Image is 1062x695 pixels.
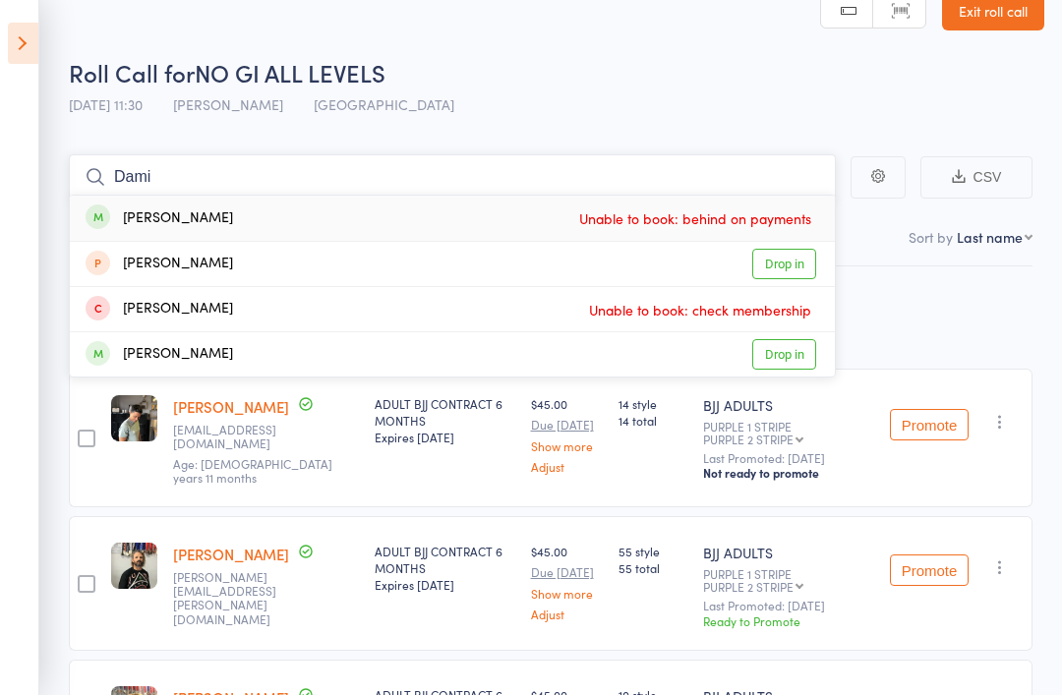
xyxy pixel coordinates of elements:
[173,570,301,627] small: ross.d.armour@gmail.com
[531,608,604,620] a: Adjust
[531,565,604,579] small: Due [DATE]
[69,154,836,200] input: Search by name
[703,451,874,465] small: Last Promoted: [DATE]
[920,156,1032,199] button: CSV
[584,295,816,324] span: Unable to book: check membership
[619,543,687,559] span: 55 style
[531,418,604,432] small: Due [DATE]
[890,409,969,440] button: Promote
[375,576,515,593] div: Expires [DATE]
[173,544,289,564] a: [PERSON_NAME]
[111,395,157,441] img: image1714094878.png
[703,465,874,481] div: Not ready to promote
[531,587,604,600] a: Show more
[703,420,874,445] div: PURPLE 1 STRIPE
[69,56,195,88] span: Roll Call for
[531,439,604,452] a: Show more
[69,94,143,114] span: [DATE] 11:30
[957,227,1023,247] div: Last name
[375,429,515,445] div: Expires [DATE]
[375,543,515,593] div: ADULT BJJ CONTRACT 6 MONTHS
[86,343,233,366] div: [PERSON_NAME]
[619,412,687,429] span: 14 total
[314,94,454,114] span: [GEOGRAPHIC_DATA]
[173,94,283,114] span: [PERSON_NAME]
[909,227,953,247] label: Sort by
[619,395,687,412] span: 14 style
[703,612,874,629] div: Ready to Promote
[173,423,301,451] small: eltonarderne@hotmail.com
[890,554,969,586] button: Promote
[531,395,604,473] div: $45.00
[703,599,874,612] small: Last Promoted: [DATE]
[173,455,332,486] span: Age: [DEMOGRAPHIC_DATA] years 11 months
[703,543,874,562] div: BJJ ADULTS
[531,460,604,473] a: Adjust
[195,56,385,88] span: NO GI ALL LEVELS
[375,395,515,445] div: ADULT BJJ CONTRACT 6 MONTHS
[86,207,233,230] div: [PERSON_NAME]
[703,433,794,445] div: PURPLE 2 STRIPE
[703,567,874,593] div: PURPLE 1 STRIPE
[752,249,816,279] a: Drop in
[173,396,289,417] a: [PERSON_NAME]
[531,543,604,620] div: $45.00
[111,543,157,589] img: image1714094793.png
[86,253,233,275] div: [PERSON_NAME]
[574,203,816,233] span: Unable to book: behind on payments
[86,298,233,320] div: [PERSON_NAME]
[752,339,816,370] a: Drop in
[619,559,687,576] span: 55 total
[703,395,874,415] div: BJJ ADULTS
[703,580,794,593] div: PURPLE 2 STRIPE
